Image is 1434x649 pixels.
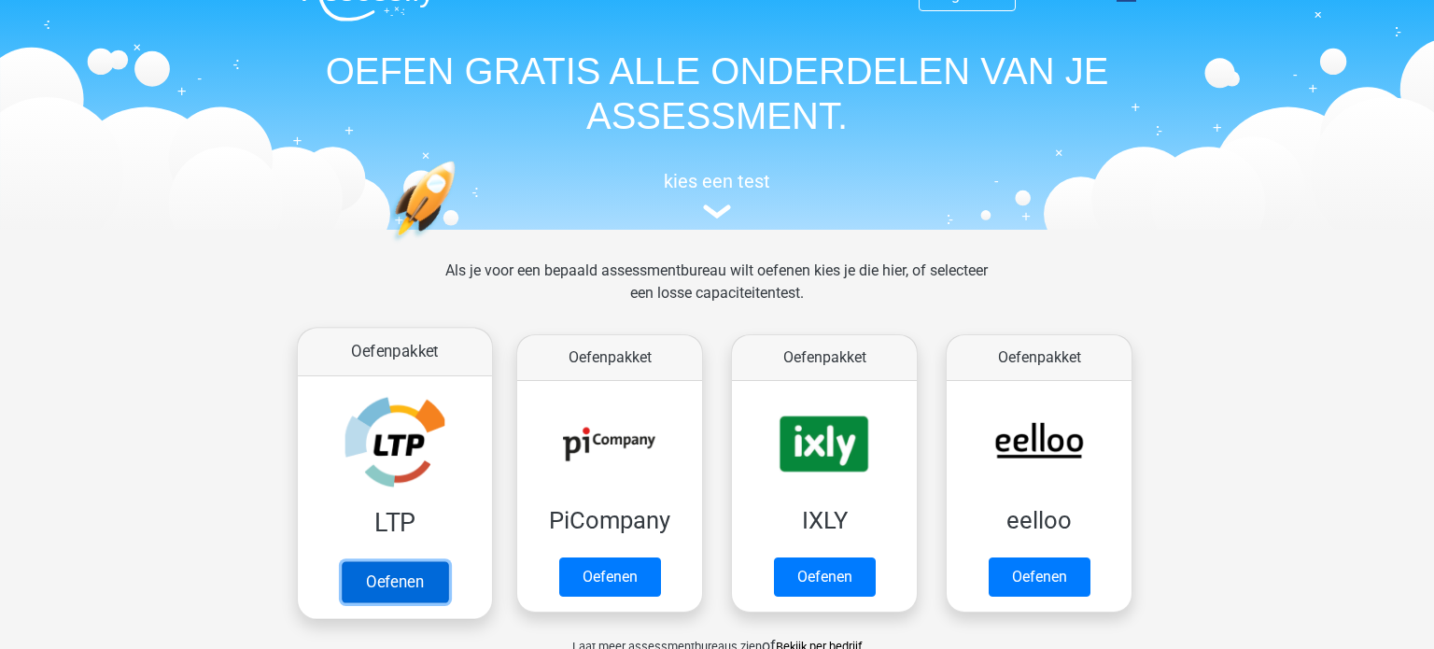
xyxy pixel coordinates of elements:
a: Oefenen [774,557,876,597]
a: kies een test [288,170,1146,219]
a: Oefenen [559,557,661,597]
h1: OEFEN GRATIS ALLE ONDERDELEN VAN JE ASSESSMENT. [288,49,1146,138]
div: Als je voor een bepaald assessmentbureau wilt oefenen kies je die hier, of selecteer een losse ca... [430,260,1003,327]
img: oefenen [390,161,527,330]
img: assessment [703,205,731,219]
h5: kies een test [288,170,1146,192]
a: Oefenen [342,561,448,602]
a: Oefenen [989,557,1090,597]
